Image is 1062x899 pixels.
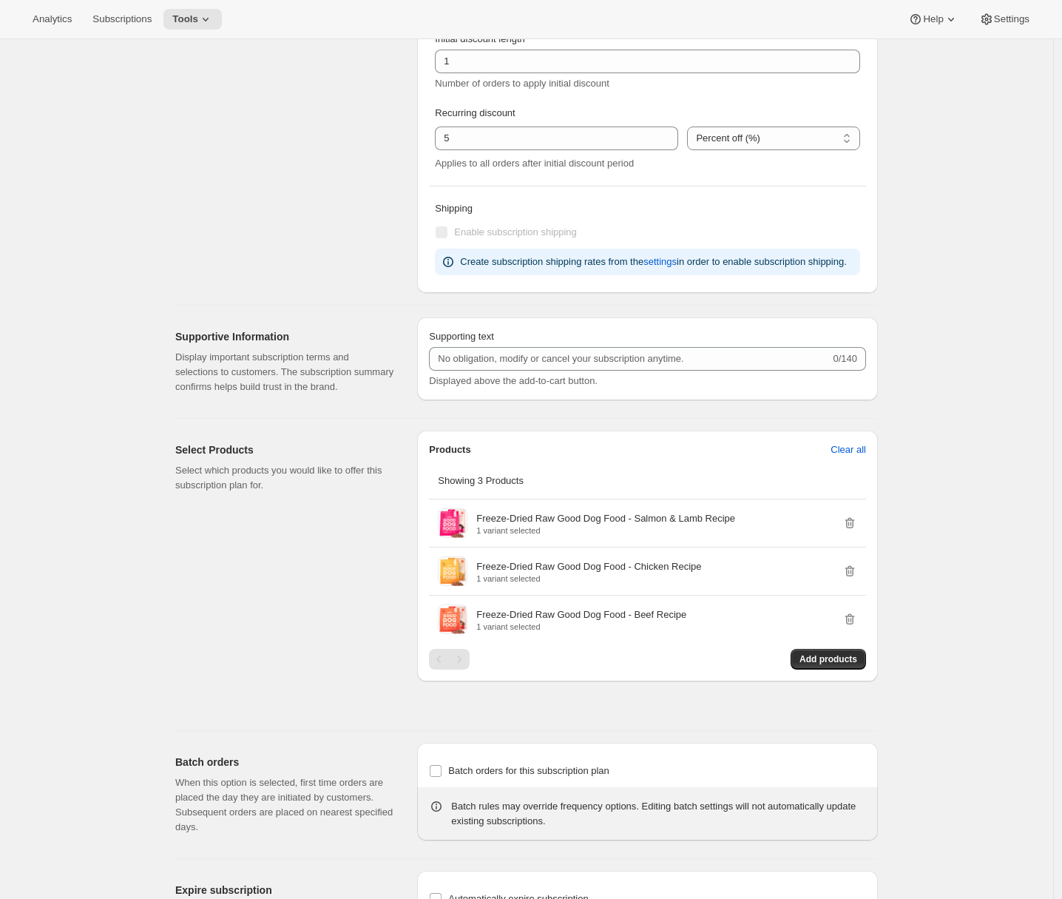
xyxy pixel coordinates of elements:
span: Batch orders for this subscription plan [448,765,609,776]
span: Displayed above the add-to-cart button. [429,375,598,386]
span: Settings [994,13,1029,25]
div: Batch rules may override frequency options. Editing batch settings will not automatically update ... [451,799,866,829]
span: Enable subscription shipping [454,226,577,238]
h2: Select Products [175,442,393,457]
input: No obligation, modify or cancel your subscription anytime. [429,347,830,371]
span: Clear all [831,442,866,457]
p: 1 variant selected [476,526,735,535]
h2: Expire subscription [175,883,393,898]
button: Analytics [24,9,81,30]
h2: Batch orders [175,755,393,770]
span: Supporting text [429,331,493,342]
input: 3 [435,50,838,73]
span: settings [643,255,677,269]
p: When this option is selected, first time orders are placed the day they are initiated by customer... [175,775,393,835]
span: Help [923,13,943,25]
p: Recurring discount [435,106,860,121]
span: Showing 3 Products [438,475,524,486]
input: 10 [435,127,656,150]
button: Help [899,9,967,30]
span: Number of orders to apply initial discount [435,78,609,89]
span: Analytics [33,13,72,25]
span: Tools [172,13,198,25]
button: settings [635,250,686,274]
span: Create subscription shipping rates from the in order to enable subscription shipping. [460,256,846,267]
div: Applies to all orders after initial discount period [435,156,860,171]
p: Freeze-Dried Raw Good Dog Food - Beef Recipe [476,607,686,622]
button: Subscriptions [84,9,160,30]
span: Subscriptions [92,13,152,25]
span: Add products [799,653,857,665]
p: Freeze-Dried Raw Good Dog Food - Chicken Recipe [476,559,701,574]
button: Clear all [822,438,875,462]
p: Products [429,442,470,457]
p: Select which products you would like to offer this subscription plan for. [175,463,393,493]
nav: Pagination [429,649,470,670]
p: Freeze-Dried Raw Good Dog Food - Salmon & Lamb Recipe [476,511,735,526]
img: Freeze-Dried Raw Good Dog Food - Beef Recipe [438,605,467,634]
p: Shipping [435,201,860,216]
button: Add products [791,649,866,670]
button: Settings [970,9,1038,30]
button: Tools [163,9,222,30]
h2: Supportive Information [175,329,393,344]
img: Freeze-Dried Raw Good Dog Food - Salmon & Lamb Recipe [438,508,467,538]
p: Display important subscription terms and selections to customers. The subscription summary confir... [175,350,393,394]
p: 1 variant selected [476,622,686,631]
p: 1 variant selected [476,574,701,583]
img: Freeze-Dried Raw Good Dog Food - Chicken Recipe [438,556,467,586]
